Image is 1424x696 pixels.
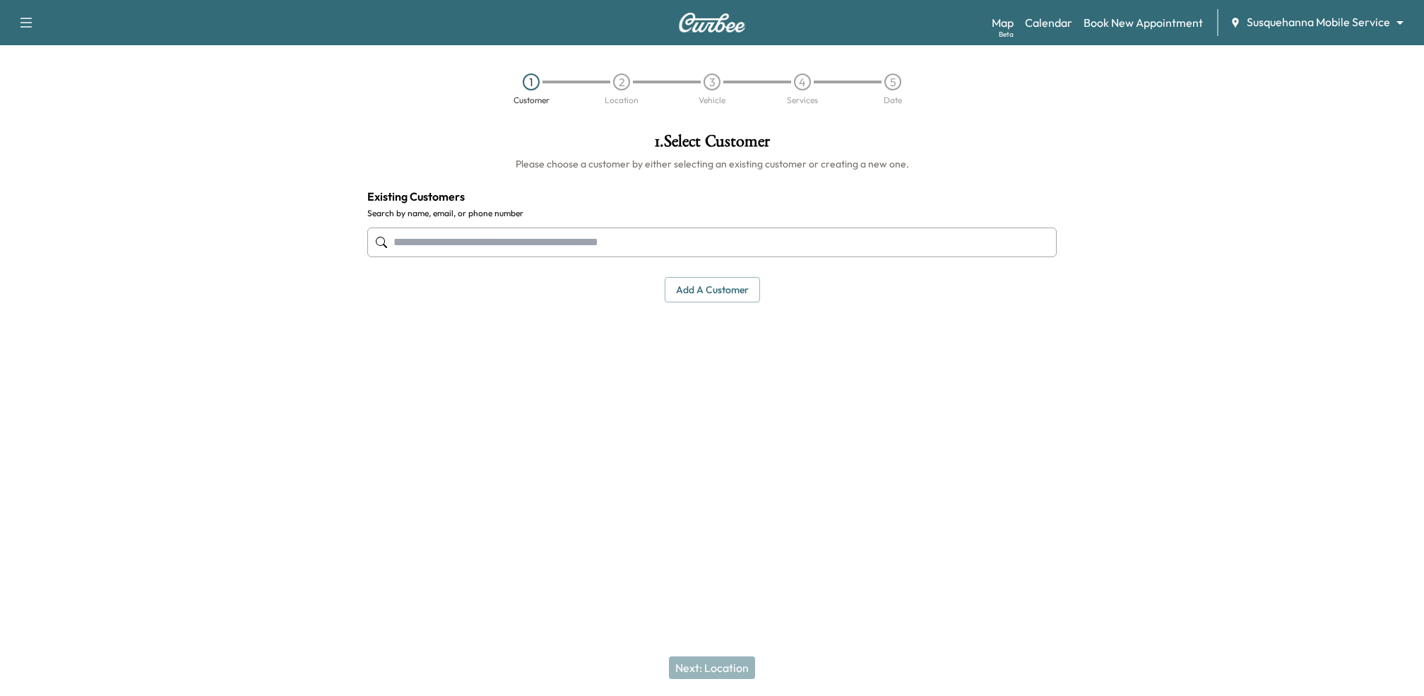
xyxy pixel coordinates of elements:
[1084,14,1203,31] a: Book New Appointment
[367,188,1057,205] h4: Existing Customers
[367,133,1057,157] h1: 1 . Select Customer
[999,29,1014,40] div: Beta
[884,73,901,90] div: 5
[699,96,725,105] div: Vehicle
[367,157,1057,171] h6: Please choose a customer by either selecting an existing customer or creating a new one.
[1025,14,1072,31] a: Calendar
[1247,14,1390,30] span: Susquehanna Mobile Service
[514,96,550,105] div: Customer
[884,96,902,105] div: Date
[613,73,630,90] div: 2
[704,73,720,90] div: 3
[678,13,746,33] img: Curbee Logo
[367,208,1057,219] label: Search by name, email, or phone number
[787,96,818,105] div: Services
[605,96,639,105] div: Location
[992,14,1014,31] a: MapBeta
[794,73,811,90] div: 4
[523,73,540,90] div: 1
[665,277,760,303] button: Add a customer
